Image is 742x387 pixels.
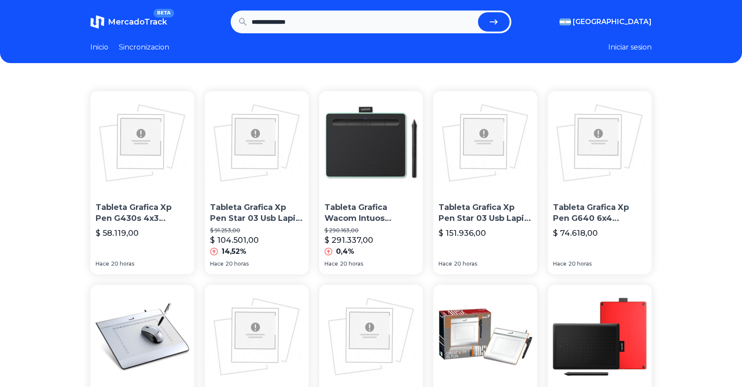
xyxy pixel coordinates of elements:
p: Tableta Grafica Wacom Intuos Comfort Pen Small Ctl4100wl [325,202,418,224]
p: $ 104.501,00 [210,234,259,246]
span: [GEOGRAPHIC_DATA] [573,17,652,27]
p: $ 290.163,00 [325,227,418,234]
a: Tableta Grafica Wacom Intuos Comfort Pen Small Ctl4100wlTableta Grafica Wacom Intuos Comfort Pen ... [319,91,423,274]
p: Tableta Grafica Xp Pen G430s 4x3 Pulgadas Dibujos Juego Osu [96,202,189,224]
span: 20 horas [225,260,249,267]
p: $ 58.119,00 [96,227,139,239]
span: Hace [325,260,338,267]
span: 20 horas [454,260,477,267]
img: Tableta Grafica Xp Pen Star 03 Usb Lapiz Pc Mac Envio Gratis [205,91,309,195]
a: Sincronizacion [119,42,169,53]
a: Inicio [90,42,108,53]
span: 20 horas [340,260,363,267]
span: BETA [153,9,174,18]
a: Tableta Grafica Xp Pen Star 03 Usb Lapiz Pc Mac Envio GratisTableta Grafica Xp Pen Star 03 Usb La... [205,91,309,274]
span: MercadoTrack [108,17,167,27]
p: Tableta Grafica Xp Pen G640 6x4 Pulgadas Dibujos Win Mac [553,202,646,224]
p: 0,4% [336,246,354,257]
p: $ 74.618,00 [553,227,598,239]
img: Tableta Grafica Wacom Intuos Comfort Pen Small Ctl4100wl [319,91,423,195]
span: Hace [553,260,567,267]
a: Tableta Grafica Xp Pen Star 03 Usb Lapiz Pc Mac Envio GratisTableta Grafica Xp Pen Star 03 Usb La... [433,91,537,274]
img: Tableta Grafica Xp Pen G640 6x4 Pulgadas Dibujos Win Mac [548,91,652,195]
p: 14,52% [221,246,246,257]
img: Tableta Grafica Xp Pen G430s 4x3 Pulgadas Dibujos Juego Osu [90,91,194,195]
img: MercadoTrack [90,15,104,29]
span: 20 horas [568,260,592,267]
a: Tableta Grafica Xp Pen G430s 4x3 Pulgadas Dibujos Juego OsuTableta Grafica Xp Pen G430s 4x3 Pulga... [90,91,194,274]
p: $ 291.337,00 [325,234,373,246]
p: Tableta Grafica Xp Pen Star 03 Usb Lapiz Pc Mac Envio Gratis [210,202,303,224]
p: $ 151.936,00 [439,227,486,239]
a: MercadoTrackBETA [90,15,167,29]
p: $ 91.253,00 [210,227,303,234]
button: Iniciar sesion [608,42,652,53]
span: 20 horas [111,260,134,267]
span: Hace [439,260,452,267]
a: Tableta Grafica Xp Pen G640 6x4 Pulgadas Dibujos Win MacTableta Grafica Xp Pen G640 6x4 Pulgadas ... [548,91,652,274]
img: Argentina [560,18,571,25]
p: Tableta Grafica Xp Pen Star 03 Usb Lapiz Pc Mac Envio Gratis [439,202,532,224]
button: [GEOGRAPHIC_DATA] [560,17,652,27]
img: Tableta Grafica Xp Pen Star 03 Usb Lapiz Pc Mac Envio Gratis [433,91,537,195]
span: Hace [210,260,224,267]
span: Hace [96,260,109,267]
